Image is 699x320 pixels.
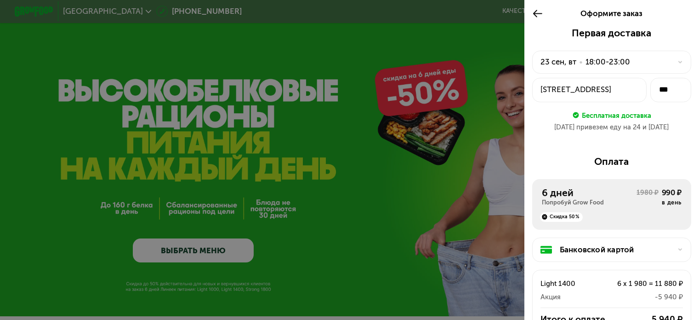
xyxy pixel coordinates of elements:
[532,27,691,39] div: Первая доставка
[532,78,647,102] button: [STREET_ADDRESS]
[662,199,682,207] div: в день
[579,56,583,68] div: •
[597,291,683,303] div: -5 940 ₽
[636,188,658,206] div: 1980 ₽
[540,56,576,68] div: 23 сен, вт
[580,9,642,18] span: Оформите заказ
[540,84,639,95] div: [STREET_ADDRESS]
[542,187,637,198] div: 6 дней
[540,212,583,222] div: Скидка 50%
[662,187,682,198] div: 990 ₽
[585,56,630,68] div: 18:00-23:00
[597,278,683,290] div: 6 x 1 980 = 11 880 ₽
[540,291,597,303] div: Акция
[532,156,691,167] div: Оплата
[542,199,637,207] div: Попробуй Grow Food
[582,110,651,120] div: Бесплатная доставка
[532,122,691,132] div: [DATE] привезем еду на 24 и [DATE]
[560,244,671,256] div: Банковской картой
[540,278,597,290] div: Light 1400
